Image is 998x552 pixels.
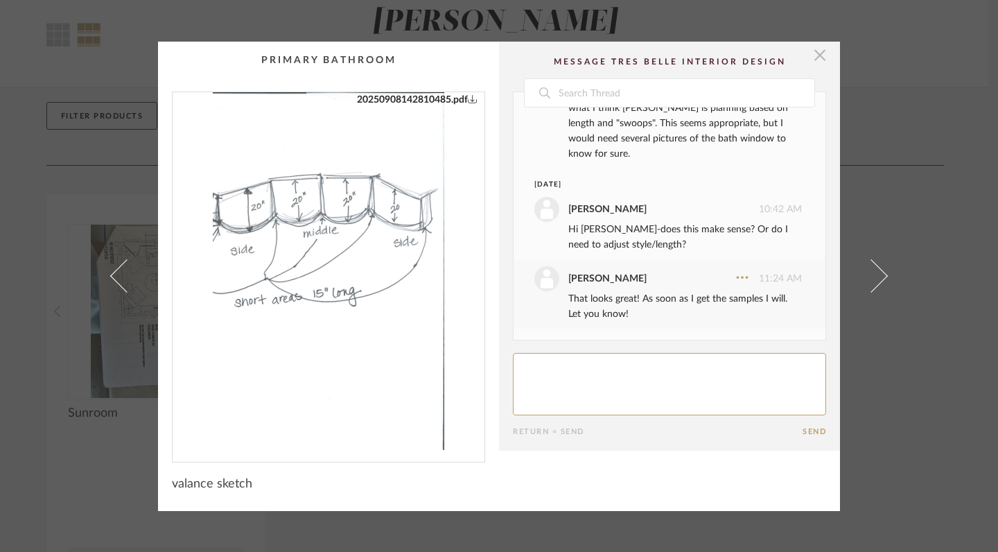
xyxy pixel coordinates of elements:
[557,79,814,107] input: Search Thread
[568,85,802,162] div: Based on the information you sent me earlier, this is what I think [PERSON_NAME] is planning base...
[213,92,444,451] img: 95d33017-d11e-4312-a291-2abf7c4c4692_1000x1000.jpg
[357,92,478,107] a: 20250908142810485.pdf
[534,197,802,222] div: 10:42 AM
[568,291,802,322] div: That looks great! As soon as I get the samples I will. Let you know!
[534,180,776,190] div: [DATE]
[513,427,803,436] div: Return = Send
[803,427,826,436] button: Send
[173,92,484,451] div: 0
[172,476,252,492] span: valance sketch
[568,202,647,217] div: [PERSON_NAME]
[534,266,802,291] div: 11:24 AM
[806,42,834,69] button: Close
[568,271,647,286] div: [PERSON_NAME]
[568,222,802,252] div: Hi [PERSON_NAME]-does this make sense? Or do I need to adjust style/length?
